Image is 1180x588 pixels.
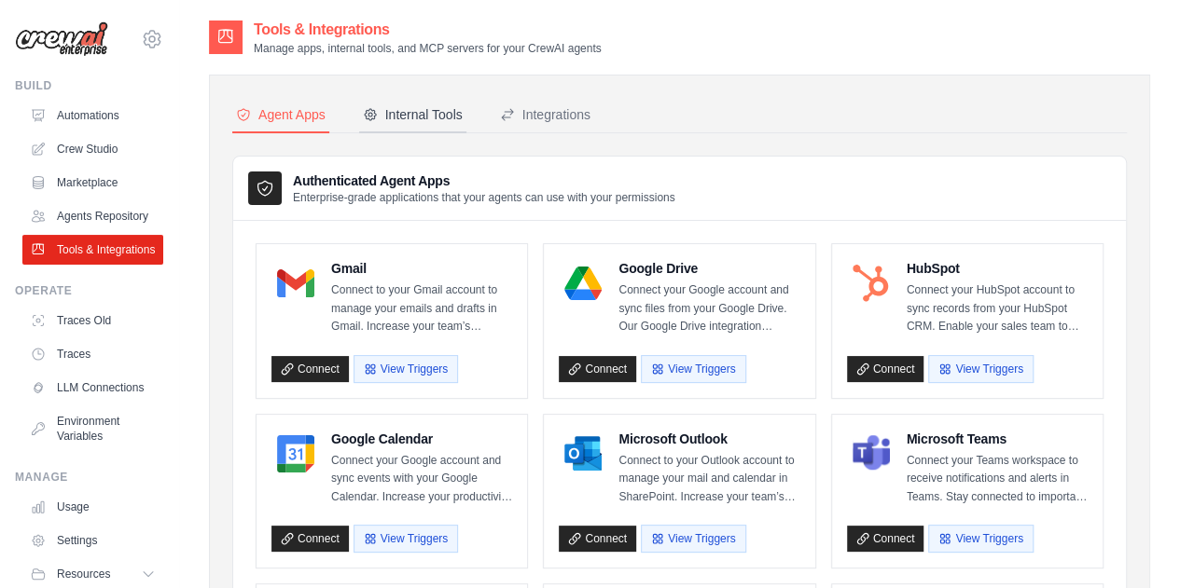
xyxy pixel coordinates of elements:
a: Tools & Integrations [22,235,163,265]
a: Connect [559,526,636,552]
button: View Triggers [354,525,458,553]
button: View Triggers [641,355,745,383]
h3: Authenticated Agent Apps [293,171,675,190]
a: Crew Studio [22,134,163,164]
div: Internal Tools [363,105,463,124]
h4: HubSpot [907,259,1088,278]
button: View Triggers [354,355,458,383]
a: Traces [22,339,163,369]
a: Automations [22,101,163,130]
a: Usage [22,492,163,522]
h4: Google Drive [618,259,799,278]
p: Connect your HubSpot account to sync records from your HubSpot CRM. Enable your sales team to clo... [907,281,1088,336]
img: Gmail Logo [277,265,314,302]
a: Traces Old [22,306,163,335]
img: Google Drive Logo [564,265,602,302]
h4: Microsoft Outlook [618,430,799,448]
a: Agents Repository [22,201,163,231]
p: Connect your Google account and sync files from your Google Drive. Our Google Drive integration e... [618,281,799,336]
a: Connect [559,356,636,382]
button: Internal Tools [359,98,466,133]
img: Logo [15,21,108,57]
p: Connect your Google account and sync events with your Google Calendar. Increase your productivity... [331,452,512,507]
a: Connect [271,526,349,552]
a: LLM Connections [22,373,163,403]
button: Agent Apps [232,98,329,133]
img: Microsoft Outlook Logo [564,435,602,472]
div: Agent Apps [236,105,326,124]
img: HubSpot Logo [853,265,890,302]
button: View Triggers [928,355,1033,383]
div: Manage [15,470,163,485]
a: Environment Variables [22,406,163,451]
h4: Google Calendar [331,430,512,448]
p: Connect to your Gmail account to manage your emails and drafts in Gmail. Increase your team’s pro... [331,281,512,336]
a: Marketplace [22,168,163,198]
a: Connect [847,526,924,552]
button: View Triggers [928,525,1033,553]
button: View Triggers [641,525,745,553]
div: Operate [15,283,163,298]
h2: Tools & Integrations [254,19,602,41]
div: Build [15,78,163,93]
p: Connect to your Outlook account to manage your mail and calendar in SharePoint. Increase your tea... [618,452,799,507]
p: Manage apps, internal tools, and MCP servers for your CrewAI agents [254,41,602,56]
span: Resources [57,567,110,581]
p: Enterprise-grade applications that your agents can use with your permissions [293,190,675,205]
p: Connect your Teams workspace to receive notifications and alerts in Teams. Stay connected to impo... [907,452,1088,507]
h4: Microsoft Teams [907,430,1088,448]
a: Settings [22,526,163,555]
h4: Gmail [331,259,512,278]
img: Microsoft Teams Logo [853,435,890,472]
button: Integrations [496,98,594,133]
a: Connect [847,356,924,382]
img: Google Calendar Logo [277,435,314,472]
div: Integrations [500,105,590,124]
a: Connect [271,356,349,382]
